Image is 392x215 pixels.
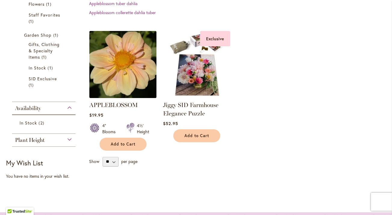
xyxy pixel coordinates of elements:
span: Garden Shop [24,32,52,38]
span: $19.95 [89,112,103,118]
span: $52.95 [163,121,178,126]
img: APPLEBLOSSOM [88,29,158,100]
div: 4" Blooms [102,123,119,135]
span: 1 [53,32,60,38]
span: Plant Height [15,137,45,143]
a: Gifts, Clothing &amp; Specialty Items [29,41,60,60]
span: 1 [48,65,54,71]
a: Appleblossom tuber dahlia [89,1,137,6]
span: Add to Cart [184,133,209,138]
span: Add to Cart [111,142,135,147]
img: Jiggy SID Farmhouse Elegance Puzzle [163,31,230,98]
a: SID Exclusive [29,75,60,88]
span: 1 [29,82,35,88]
button: Add to Cart [100,138,147,151]
span: 1 [29,18,35,24]
span: 1 [46,1,53,7]
iframe: Launch Accessibility Center [5,194,21,210]
a: Jiggy SID Farmhouse Elegance Puzzle [163,101,218,117]
span: Staff Favorites [29,12,60,18]
a: Staff Favorites [29,12,60,24]
span: Show [89,158,99,164]
a: APPLEBLOSSOM [89,101,138,109]
span: SID Exclusive [29,76,57,81]
button: Add to Cart [173,129,220,142]
a: Garden Shop [24,32,65,38]
div: Exclusive [200,31,230,46]
strong: My Wish List [6,158,43,167]
a: APPLEBLOSSOM [89,94,156,99]
a: Jiggy SID Farmhouse Elegance Puzzle Exclusive [163,94,230,99]
span: In Stock [29,65,46,71]
a: In Stock 2 [20,120,69,126]
span: Gifts, Clothing & Specialty Items [29,41,60,60]
div: 4½' Height [137,123,149,135]
span: per page [121,158,137,164]
span: Availability [15,105,41,112]
div: You have no items in your wish list. [6,173,85,179]
a: Appleblossom collerette dahlia tuber [89,10,156,15]
a: In Stock [29,65,60,71]
span: 1 [42,54,48,60]
span: In Stock [20,120,37,126]
span: 2 [39,120,45,126]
